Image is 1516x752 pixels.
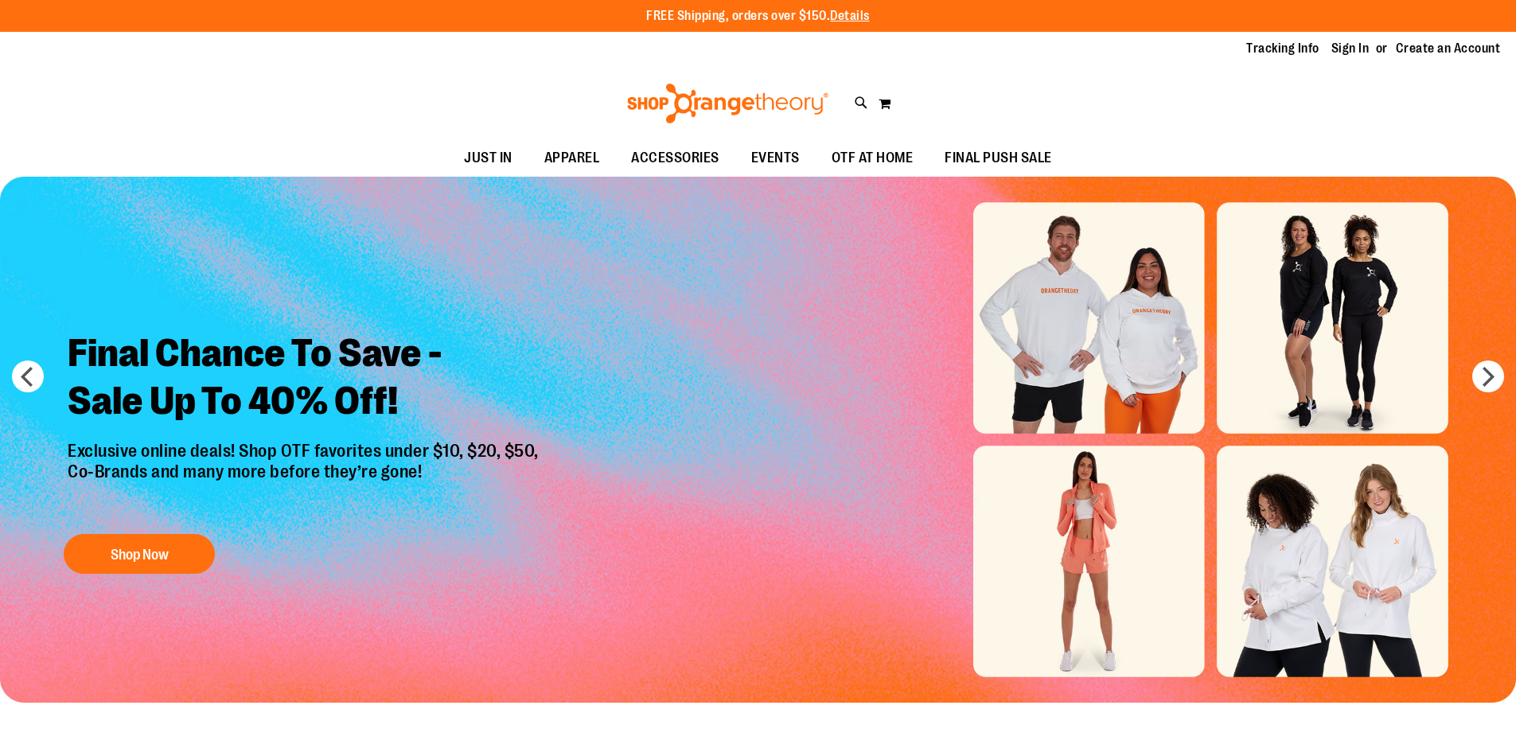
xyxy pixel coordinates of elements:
h2: Final Chance To Save - Sale Up To 40% Off! [56,318,555,441]
span: EVENTS [751,140,800,176]
span: JUST IN [464,140,512,176]
a: Create an Account [1396,40,1501,57]
button: Shop Now [64,534,215,574]
a: Sign In [1331,40,1370,57]
span: APPAREL [544,140,600,176]
button: prev [12,360,44,392]
button: next [1472,360,1504,392]
a: Details [830,9,870,23]
span: ACCESSORIES [631,140,719,176]
a: Tracking Info [1246,40,1319,57]
p: Exclusive online deals! Shop OTF favorites under $10, $20, $50, Co-Brands and many more before th... [56,441,555,519]
span: FINAL PUSH SALE [945,140,1052,176]
p: FREE Shipping, orders over $150. [646,7,870,25]
img: Shop Orangetheory [625,84,831,123]
a: FINAL PUSH SALE [929,140,1068,177]
a: JUST IN [448,140,528,177]
a: APPAREL [528,140,616,177]
span: OTF AT HOME [832,140,914,176]
a: ACCESSORIES [615,140,735,177]
a: OTF AT HOME [816,140,929,177]
a: EVENTS [735,140,816,177]
a: Final Chance To Save -Sale Up To 40% Off! Exclusive online deals! Shop OTF favorites under $10, $... [56,318,555,583]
